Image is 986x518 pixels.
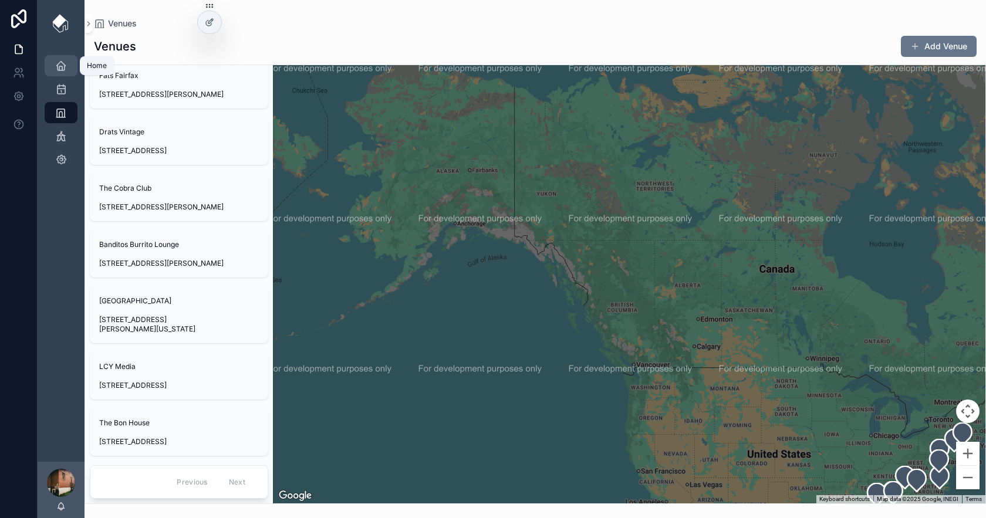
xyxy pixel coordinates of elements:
[99,437,259,446] span: [STREET_ADDRESS]
[956,466,980,489] button: Zoom out
[956,399,980,423] button: Map camera controls
[90,353,268,399] a: LCY Media[STREET_ADDRESS]
[99,240,259,249] span: Banditos Burrito Lounge
[99,418,259,428] span: The Bon House
[99,202,259,212] span: [STREET_ADDRESS][PERSON_NAME]
[87,61,107,70] div: Home
[38,47,85,185] div: scrollable content
[99,315,259,334] span: [STREET_ADDRESS][PERSON_NAME][US_STATE]
[276,488,315,503] img: Google
[90,62,268,109] a: Fats Fairfax[STREET_ADDRESS][PERSON_NAME]
[99,90,259,99] span: [STREET_ADDRESS][PERSON_NAME]
[90,118,268,165] a: Drats Vintage[STREET_ADDRESS]
[99,362,259,371] span: LCY Media
[819,495,870,503] button: Keyboard shortcuts
[965,496,982,502] a: Terms (opens in new tab)
[94,18,137,29] a: Venues
[90,174,268,221] a: The Cobra Club[STREET_ADDRESS][PERSON_NAME]
[108,18,137,29] span: Venues
[94,38,136,55] h1: Venues
[956,442,980,465] button: Zoom in
[99,259,259,268] span: [STREET_ADDRESS][PERSON_NAME]
[276,488,315,503] a: Open this area in Google Maps (opens a new window)
[99,381,259,390] span: [STREET_ADDRESS]
[99,71,259,80] span: Fats Fairfax
[90,231,268,277] a: Banditos Burrito Lounge[STREET_ADDRESS][PERSON_NAME]
[99,127,259,137] span: Drats Vintage
[901,36,977,57] button: Add Venue
[90,409,268,456] a: The Bon House[STREET_ADDRESS]
[99,296,259,306] span: [GEOGRAPHIC_DATA]
[90,287,268,343] a: [GEOGRAPHIC_DATA][STREET_ADDRESS][PERSON_NAME][US_STATE]
[52,14,70,33] img: App logo
[99,184,259,193] span: The Cobra Club
[877,496,958,502] span: Map data ©2025 Google, INEGI
[99,146,259,155] span: [STREET_ADDRESS]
